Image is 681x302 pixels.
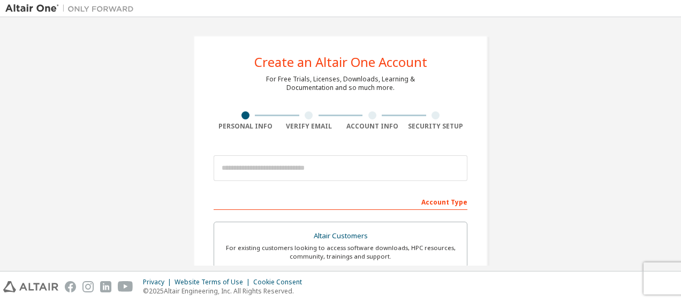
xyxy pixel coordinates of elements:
div: Verify Email [277,122,341,131]
div: Cookie Consent [253,278,308,286]
div: Account Info [340,122,404,131]
img: Altair One [5,3,139,14]
div: Privacy [143,278,175,286]
p: © 2025 Altair Engineering, Inc. All Rights Reserved. [143,286,308,296]
div: For Free Trials, Licenses, Downloads, Learning & Documentation and so much more. [266,75,415,92]
div: For existing customers looking to access software downloads, HPC resources, community, trainings ... [221,244,460,261]
div: Create an Altair One Account [254,56,427,69]
img: facebook.svg [65,281,76,292]
div: Altair Customers [221,229,460,244]
div: Account Type [214,193,467,210]
div: Personal Info [214,122,277,131]
img: linkedin.svg [100,281,111,292]
img: youtube.svg [118,281,133,292]
div: Website Terms of Use [175,278,253,286]
img: instagram.svg [82,281,94,292]
div: Security Setup [404,122,468,131]
img: altair_logo.svg [3,281,58,292]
